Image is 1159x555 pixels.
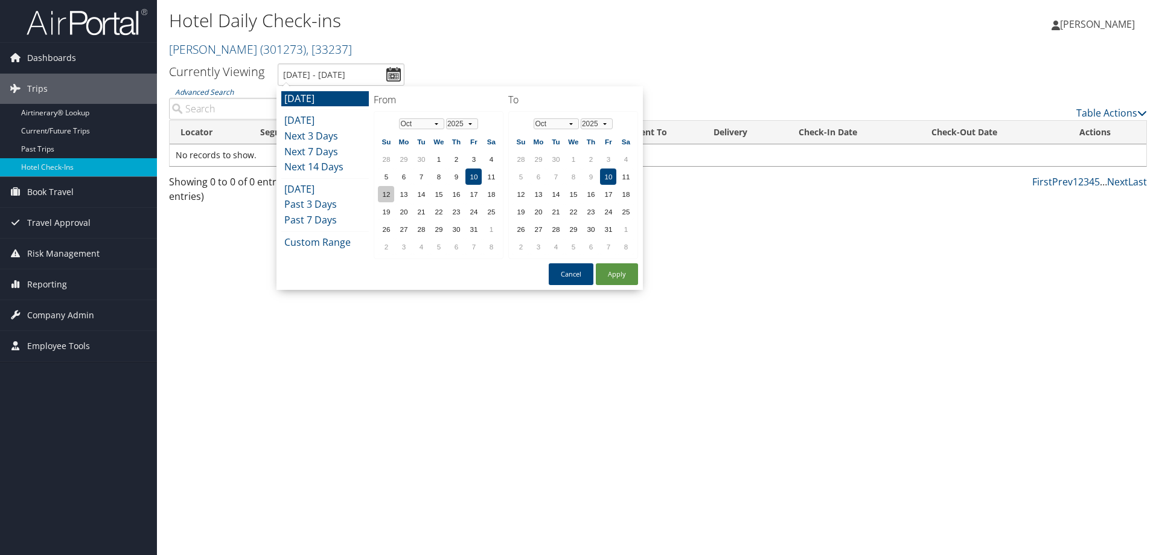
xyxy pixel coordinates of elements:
[170,144,1146,166] td: No records to show.
[27,269,67,300] span: Reporting
[565,133,581,150] th: We
[448,133,464,150] th: Th
[483,168,499,185] td: 11
[448,186,464,202] td: 16
[548,221,564,237] td: 28
[413,186,429,202] td: 14
[249,121,339,144] th: Segment: activate to sort column ascending
[395,168,412,185] td: 6
[448,221,464,237] td: 30
[1052,6,1147,42] a: [PERSON_NAME]
[512,151,529,167] td: 28
[413,133,429,150] th: Tu
[281,144,369,160] li: Next 7 Days
[483,151,499,167] td: 4
[596,263,638,285] button: Apply
[378,221,394,237] td: 26
[27,300,94,330] span: Company Admin
[430,186,447,202] td: 15
[465,168,482,185] td: 10
[27,177,74,207] span: Book Travel
[169,98,400,120] input: Advanced Search
[278,63,404,86] input: [DATE] - [DATE]
[465,239,482,255] td: 7
[600,239,616,255] td: 7
[583,186,599,202] td: 16
[448,239,464,255] td: 6
[465,221,482,237] td: 31
[618,239,634,255] td: 8
[1052,175,1073,188] a: Prev
[1100,175,1107,188] span: …
[169,41,352,57] a: [PERSON_NAME]
[27,239,100,269] span: Risk Management
[483,186,499,202] td: 18
[395,186,412,202] td: 13
[483,239,499,255] td: 8
[618,221,634,237] td: 1
[1076,106,1147,120] a: Table Actions
[281,213,369,228] li: Past 7 Days
[618,186,634,202] td: 18
[583,133,599,150] th: Th
[281,235,369,251] li: Custom Range
[1068,121,1146,144] th: Actions
[583,239,599,255] td: 6
[27,208,91,238] span: Travel Approval
[600,151,616,167] td: 3
[395,239,412,255] td: 3
[565,221,581,237] td: 29
[395,151,412,167] td: 29
[530,133,546,150] th: Mo
[530,186,546,202] td: 13
[548,186,564,202] td: 14
[600,221,616,237] td: 31
[395,221,412,237] td: 27
[169,8,821,33] h1: Hotel Daily Check-ins
[378,186,394,202] td: 12
[395,133,412,150] th: Mo
[413,239,429,255] td: 4
[548,168,564,185] td: 7
[618,168,634,185] td: 11
[483,221,499,237] td: 1
[1078,175,1084,188] a: 2
[1073,175,1078,188] a: 1
[530,168,546,185] td: 6
[260,41,306,57] span: ( 301273 )
[27,43,76,73] span: Dashboards
[448,151,464,167] td: 2
[600,204,616,220] td: 24
[27,74,48,104] span: Trips
[788,121,921,144] th: Check-In Date: activate to sort column ascending
[413,221,429,237] td: 28
[1032,175,1052,188] a: First
[583,221,599,237] td: 30
[374,93,503,106] h4: From
[378,133,394,150] th: Su
[483,133,499,150] th: Sa
[395,204,412,220] td: 20
[281,113,369,129] li: [DATE]
[413,168,429,185] td: 7
[583,151,599,167] td: 2
[27,8,147,36] img: airportal-logo.png
[512,168,529,185] td: 5
[306,41,352,57] span: , [ 33237 ]
[170,121,249,144] th: Locator: activate to sort column ascending
[378,168,394,185] td: 5
[465,204,482,220] td: 24
[281,129,369,144] li: Next 3 Days
[548,133,564,150] th: Tu
[281,159,369,175] li: Next 14 Days
[448,204,464,220] td: 23
[512,204,529,220] td: 19
[465,186,482,202] td: 17
[1060,18,1135,31] span: [PERSON_NAME]
[618,151,634,167] td: 4
[565,204,581,220] td: 22
[512,133,529,150] th: Su
[583,168,599,185] td: 9
[625,121,703,144] th: Sent To: activate to sort column ascending
[583,204,599,220] td: 23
